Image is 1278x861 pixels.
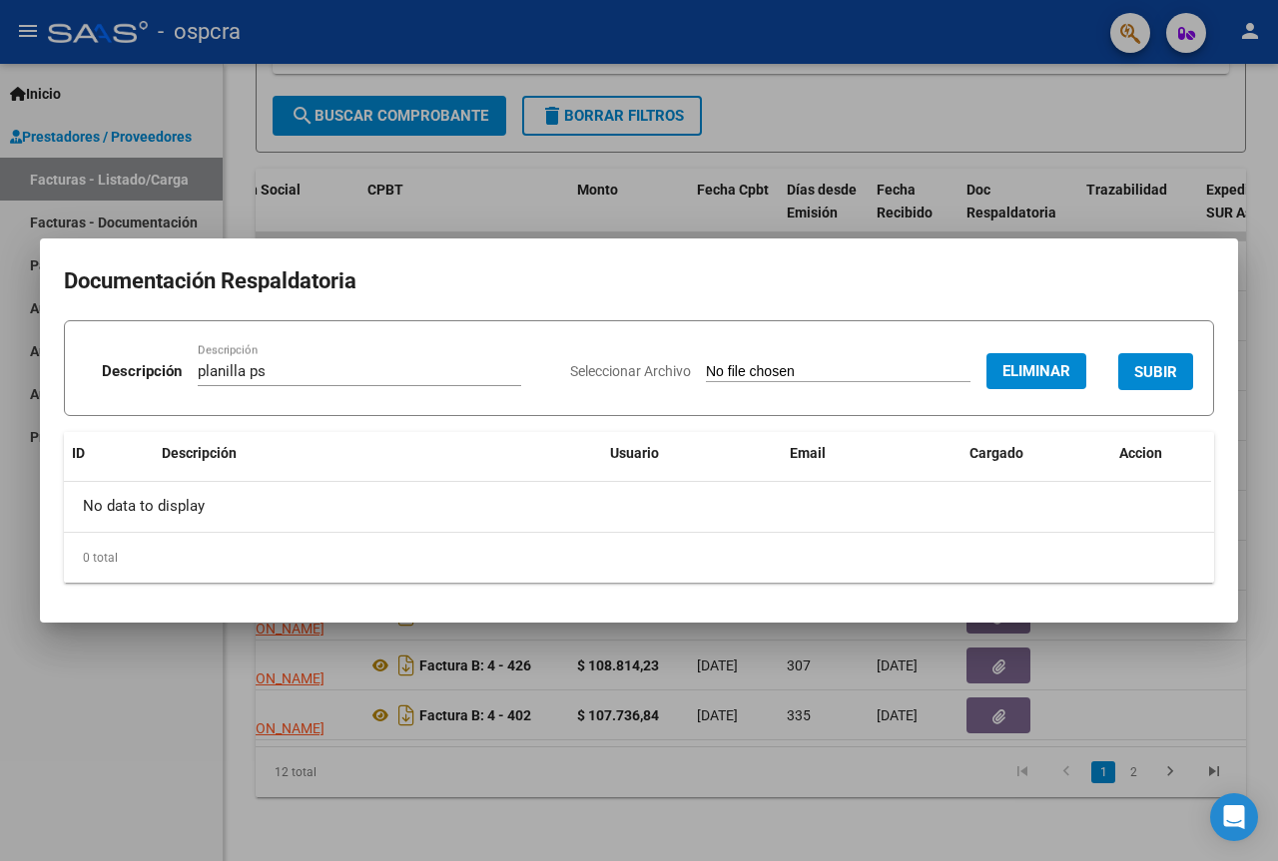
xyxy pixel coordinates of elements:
[1118,353,1193,390] button: SUBIR
[782,432,961,475] datatable-header-cell: Email
[64,432,154,475] datatable-header-cell: ID
[986,353,1086,389] button: Eliminar
[64,262,1214,300] h2: Documentación Respaldatoria
[162,445,237,461] span: Descripción
[64,533,1214,583] div: 0 total
[64,482,1211,532] div: No data to display
[1111,432,1211,475] datatable-header-cell: Accion
[102,360,182,383] p: Descripción
[154,432,602,475] datatable-header-cell: Descripción
[790,445,826,461] span: Email
[969,445,1023,461] span: Cargado
[1119,445,1162,461] span: Accion
[961,432,1111,475] datatable-header-cell: Cargado
[602,432,782,475] datatable-header-cell: Usuario
[570,363,691,379] span: Seleccionar Archivo
[1210,793,1258,841] div: Open Intercom Messenger
[72,445,85,461] span: ID
[610,445,659,461] span: Usuario
[1002,362,1070,380] span: Eliminar
[1134,363,1177,381] span: SUBIR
